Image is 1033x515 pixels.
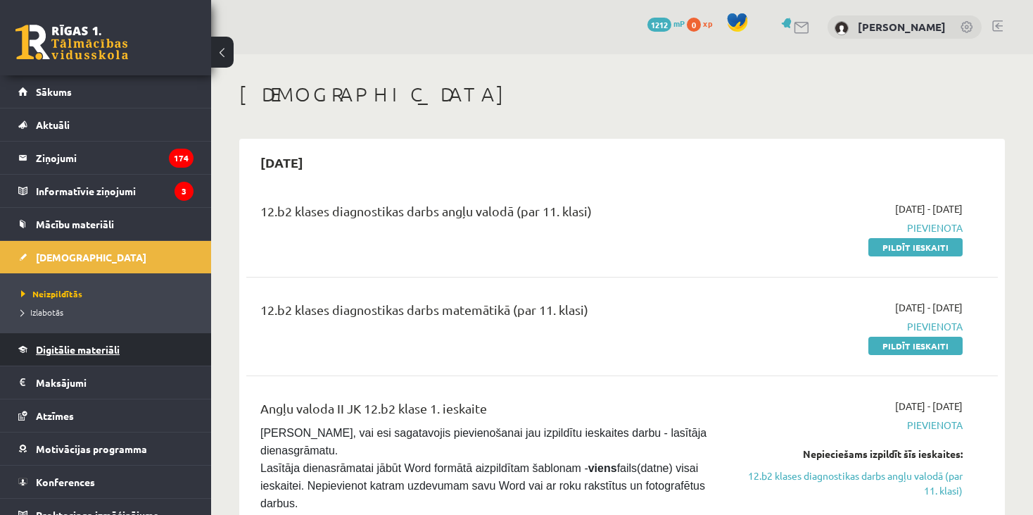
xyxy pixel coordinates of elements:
a: Pildīt ieskaiti [868,337,963,355]
span: Sākums [36,85,72,98]
span: [DEMOGRAPHIC_DATA] [36,251,146,263]
span: Motivācijas programma [36,442,147,455]
a: Mācību materiāli [18,208,194,240]
span: Aktuāli [36,118,70,131]
h1: [DEMOGRAPHIC_DATA] [239,82,1005,106]
span: Konferences [36,476,95,488]
span: mP [673,18,685,29]
div: 12.b2 klases diagnostikas darbs angļu valodā (par 11. klasi) [260,201,721,228]
span: Pievienota [742,418,963,433]
a: Neizpildītās [21,287,197,300]
span: [DATE] - [DATE] [895,201,963,216]
a: Rīgas 1. Tālmācības vidusskola [15,25,128,60]
a: Sākums [18,75,194,108]
span: Digitālie materiāli [36,343,120,356]
img: Ilvija Laura Orbitāne [835,21,849,35]
span: Mācību materiāli [36,218,114,230]
div: Nepieciešams izpildīt šīs ieskaites: [742,447,963,461]
span: [DATE] - [DATE] [895,399,963,414]
span: xp [703,18,712,29]
a: Informatīvie ziņojumi3 [18,175,194,207]
a: Ziņojumi174 [18,142,194,174]
a: 1212 mP [647,18,685,29]
a: [DEMOGRAPHIC_DATA] [18,241,194,273]
h2: [DATE] [246,146,317,179]
a: Motivācijas programma [18,433,194,465]
span: [PERSON_NAME], vai esi sagatavojis pievienošanai jau izpildītu ieskaites darbu - lasītāja dienasg... [260,427,710,509]
span: Pievienota [742,221,963,235]
span: Pievienota [742,319,963,334]
a: Atzīmes [18,399,194,432]
strong: viens [588,462,617,474]
a: Aktuāli [18,108,194,141]
i: 3 [175,182,194,201]
a: Maksājumi [18,366,194,399]
i: 174 [169,149,194,168]
div: 12.b2 klases diagnostikas darbs matemātikā (par 11. klasi) [260,300,721,326]
span: 1212 [647,18,671,32]
span: [DATE] - [DATE] [895,300,963,315]
span: Izlabotās [21,306,63,318]
a: Konferences [18,466,194,498]
div: Angļu valoda II JK 12.b2 klase 1. ieskaite [260,399,721,425]
legend: Informatīvie ziņojumi [36,175,194,207]
a: [PERSON_NAME] [858,20,946,34]
legend: Ziņojumi [36,142,194,174]
span: Atzīmes [36,409,74,422]
a: Digitālie materiāli [18,333,194,366]
a: Izlabotās [21,306,197,318]
a: 12.b2 klases diagnostikas darbs angļu valodā (par 11. klasi) [742,469,963,498]
span: 0 [687,18,701,32]
a: Pildīt ieskaiti [868,238,963,256]
a: 0 xp [687,18,719,29]
span: Neizpildītās [21,288,82,299]
legend: Maksājumi [36,366,194,399]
